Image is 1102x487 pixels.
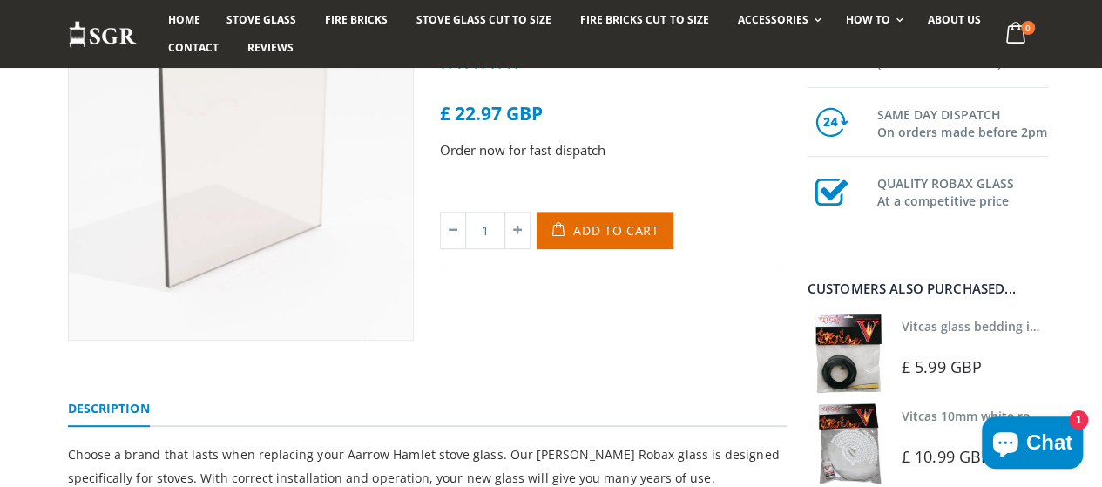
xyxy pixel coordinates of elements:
a: Fire Bricks Cut To Size [567,6,721,34]
a: Description [68,392,150,427]
span: Choose a brand that lasts when replacing your Aarrow Hamlet stove glass. Our [PERSON_NAME] Robax ... [68,446,780,486]
a: Stove Glass [213,6,309,34]
span: £ 10.99 GBP [902,446,990,467]
a: How To [833,6,912,34]
span: Accessories [737,12,808,27]
img: Vitcas white rope, glue and gloves kit 10mm [808,402,889,484]
div: Customers also purchased... [808,282,1048,295]
a: Accessories [724,6,829,34]
a: Contact [155,34,232,62]
p: Order now for fast dispatch [440,140,787,160]
a: Fire Bricks [312,6,401,34]
span: About us [928,12,981,27]
span: Reviews [247,40,294,55]
span: Fire Bricks Cut To Size [580,12,708,27]
img: Stove Glass Replacement [68,20,138,49]
h3: QUALITY ROBAX GLASS At a competitive price [877,172,1048,210]
span: £ 5.99 GBP [902,356,982,377]
span: Add to Cart [573,222,659,239]
inbox-online-store-chat: Shopify online store chat [977,416,1088,473]
button: Add to Cart [537,212,673,249]
a: 0 [998,17,1034,51]
span: Stove Glass [226,12,296,27]
img: Vitcas stove glass bedding in tape [808,313,889,394]
span: £ 22.97 GBP [440,101,543,125]
a: Home [155,6,213,34]
h3: SAME DAY DISPATCH On orders made before 2pm [877,103,1048,141]
a: About us [915,6,994,34]
span: Fire Bricks [325,12,388,27]
a: Stove Glass Cut To Size [403,6,565,34]
span: Stove Glass Cut To Size [416,12,551,27]
a: Reviews [234,34,307,62]
span: Contact [168,40,219,55]
span: Home [168,12,200,27]
span: How To [846,12,890,27]
span: 0 [1021,21,1035,35]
